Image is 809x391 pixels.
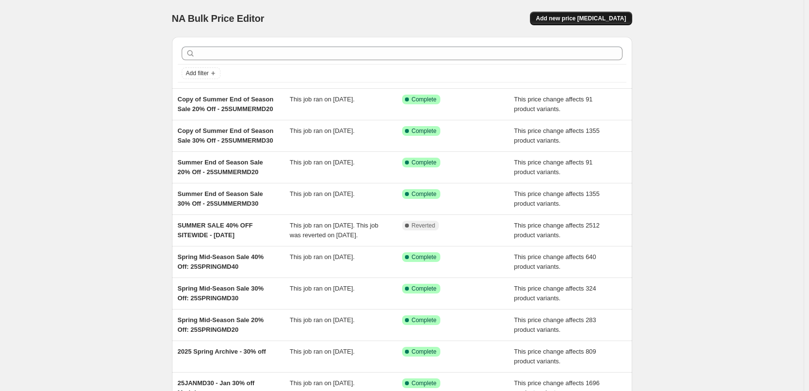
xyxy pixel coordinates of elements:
[412,96,436,103] span: Complete
[412,348,436,356] span: Complete
[514,159,592,176] span: This price change affects 91 product variants.
[514,348,596,365] span: This price change affects 809 product variants.
[514,96,592,113] span: This price change affects 91 product variants.
[514,253,596,270] span: This price change affects 640 product variants.
[412,190,436,198] span: Complete
[172,13,264,24] span: NA Bulk Price Editor
[290,96,355,103] span: This job ran on [DATE].
[412,222,436,229] span: Reverted
[514,222,600,239] span: This price change affects 2512 product variants.
[178,285,264,302] span: Spring Mid-Season Sale 30% Off: 25SPRINGMD30
[186,69,209,77] span: Add filter
[178,348,266,355] span: 2025 Spring Archive - 30% off
[290,379,355,387] span: This job ran on [DATE].
[530,12,632,25] button: Add new price [MEDICAL_DATA]
[514,190,600,207] span: This price change affects 1355 product variants.
[178,253,264,270] span: Spring Mid-Season Sale 40% Off: 25SPRINGMD40
[514,285,596,302] span: This price change affects 324 product variants.
[290,127,355,134] span: This job ran on [DATE].
[178,159,263,176] span: Summer End of Season Sale 20% Off - 25SUMMERMD20
[178,96,274,113] span: Copy of Summer End of Season Sale 20% Off - 25SUMMERMD20
[290,190,355,197] span: This job ran on [DATE].
[290,222,378,239] span: This job ran on [DATE]. This job was reverted on [DATE].
[412,379,436,387] span: Complete
[178,222,253,239] span: SUMMER SALE 40% OFF SITEWIDE - [DATE]
[290,316,355,324] span: This job ran on [DATE].
[290,159,355,166] span: This job ran on [DATE].
[290,285,355,292] span: This job ran on [DATE].
[412,159,436,166] span: Complete
[412,285,436,293] span: Complete
[290,348,355,355] span: This job ran on [DATE].
[178,316,264,333] span: Spring Mid-Season Sale 20% Off: 25SPRINGMD20
[412,316,436,324] span: Complete
[514,127,600,144] span: This price change affects 1355 product variants.
[178,190,263,207] span: Summer End of Season Sale 30% Off - 25SUMMERMD30
[182,67,220,79] button: Add filter
[178,127,274,144] span: Copy of Summer End of Season Sale 30% Off - 25SUMMERMD30
[412,253,436,261] span: Complete
[412,127,436,135] span: Complete
[536,15,626,22] span: Add new price [MEDICAL_DATA]
[290,253,355,261] span: This job ran on [DATE].
[514,316,596,333] span: This price change affects 283 product variants.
